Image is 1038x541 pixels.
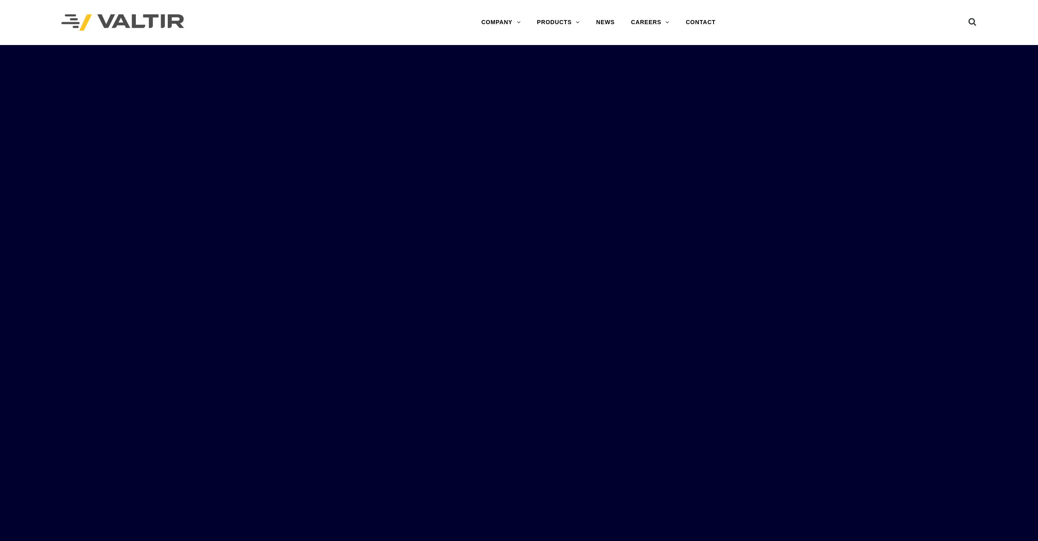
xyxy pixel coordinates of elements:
a: PRODUCTS [529,14,588,31]
img: Valtir [61,14,184,31]
a: CONTACT [678,14,724,31]
a: NEWS [588,14,623,31]
a: COMPANY [473,14,529,31]
a: CAREERS [623,14,678,31]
